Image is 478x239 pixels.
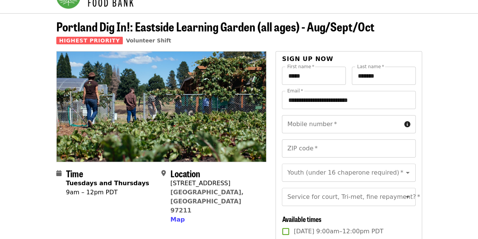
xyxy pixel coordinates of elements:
span: Map [170,216,185,223]
input: ZIP code [282,139,415,158]
button: Map [170,215,185,224]
span: Available times [282,214,321,224]
a: Volunteer Shift [126,37,171,44]
input: Mobile number [282,115,401,133]
input: Email [282,91,415,109]
span: Highest Priority [56,37,123,44]
div: [STREET_ADDRESS] [170,179,260,188]
i: circle-info icon [404,121,410,128]
label: Last name [357,64,384,69]
img: Portland Dig In!: Eastside Learning Garden (all ages) - Aug/Sept/Oct organized by Oregon Food Bank [57,52,266,161]
label: First name [287,64,314,69]
div: 9am – 12pm PDT [66,188,149,197]
i: calendar icon [56,170,62,177]
a: [GEOGRAPHIC_DATA], [GEOGRAPHIC_DATA] 97211 [170,189,244,214]
input: First name [282,67,346,85]
input: Last name [352,67,416,85]
button: Open [402,192,413,202]
span: Sign up now [282,55,333,62]
button: Open [402,167,413,178]
label: Email [287,89,303,93]
span: [DATE] 9:00am–12:00pm PDT [294,227,383,236]
i: map-marker-alt icon [161,170,166,177]
span: Location [170,167,200,180]
span: Portland Dig In!: Eastside Learning Garden (all ages) - Aug/Sept/Oct [56,17,374,35]
span: Time [66,167,83,180]
strong: Tuesdays and Thursdays [66,180,149,187]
